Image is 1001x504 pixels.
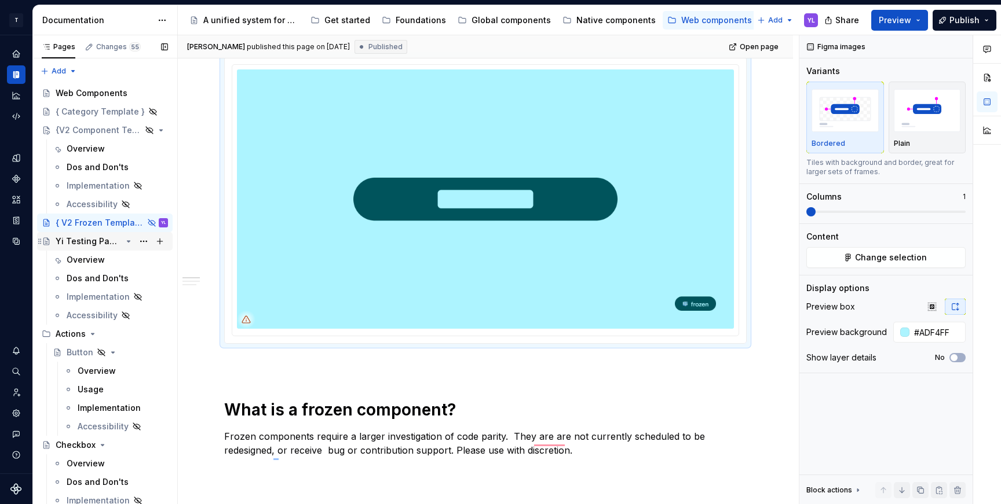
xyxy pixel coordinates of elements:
[324,14,370,26] div: Get started
[48,195,173,214] a: Accessibility
[224,429,747,457] p: Frozen components require a larger investigation of code parity. They are are not currently sched...
[681,14,752,26] div: Web components
[67,476,129,488] div: Dos and Don'ts
[59,380,173,399] a: Usage
[42,42,75,51] div: Pages
[37,84,173,102] a: Web Components
[7,149,25,167] a: Design tokens
[48,288,173,306] a: Implementation
[806,282,870,294] div: Display options
[806,65,840,77] div: Variants
[396,14,446,26] div: Foundations
[806,352,876,363] div: Show layer details
[7,170,25,188] div: Components
[806,326,887,338] div: Preview background
[2,8,30,32] button: T
[855,252,927,263] span: Change selection
[835,14,859,26] span: Share
[7,383,25,402] a: Invite team
[7,425,25,443] button: Contact support
[9,13,23,27] div: T
[377,11,451,30] a: Foundations
[558,11,660,30] a: Native components
[78,402,141,414] div: Implementation
[129,42,141,51] span: 55
[56,328,86,340] div: Actions
[7,211,25,230] a: Storybook stories
[67,143,105,154] div: Overview
[48,269,173,288] a: Dos and Don'ts
[78,384,104,395] div: Usage
[933,10,996,31] button: Publish
[37,232,173,251] a: Yi Testing Page - {Component Template V2}
[7,86,25,105] a: Analytics
[7,341,25,360] div: Notifications
[306,11,375,30] a: Get started
[67,161,129,173] div: Dos and Don'ts
[56,439,96,451] div: Checkbox
[576,14,656,26] div: Native components
[67,180,130,192] div: Implementation
[368,42,403,51] span: Published
[48,158,173,176] a: Dos and Don'ts
[37,63,81,79] button: Add
[42,14,152,26] div: Documentation
[56,217,144,229] div: { V2 Frozen Template }
[7,362,25,381] button: Search ⌘K
[754,12,797,28] button: Add
[806,191,842,203] div: Columns
[812,139,845,148] p: Bordered
[909,322,966,343] input: Auto
[59,417,173,436] a: Accessibility
[871,10,928,31] button: Preview
[224,399,747,420] h1: What is a frozen component?
[963,192,966,201] p: 1
[48,343,173,362] a: Button
[187,42,245,51] span: [PERSON_NAME]
[7,404,25,422] a: Settings
[7,65,25,84] a: Documentation
[78,365,116,377] div: Overview
[10,483,22,495] svg: Supernova Logo
[67,198,118,210] div: Accessibility
[472,14,551,26] div: Global components
[935,353,945,362] label: No
[48,306,173,325] a: Accessibility
[740,42,779,51] span: Open page
[768,16,783,25] span: Add
[67,458,105,469] div: Overview
[37,325,173,343] div: Actions
[7,107,25,126] a: Code automation
[48,473,173,491] a: Dos and Don'ts
[808,16,815,25] div: YL
[56,124,141,136] div: {V2 Component Template}
[879,14,911,26] span: Preview
[37,102,173,121] a: { Category Template }
[806,158,966,176] div: Tiles with background and border, great for larger sets of frames.
[48,139,173,158] a: Overview
[663,11,757,30] a: Web components
[161,217,166,229] div: YL
[37,436,173,454] a: Checkbox
[247,42,350,51] div: published this page on [DATE]
[894,89,961,131] img: placeholder
[203,14,299,26] div: A unified system for every journey.
[7,190,25,209] a: Assets
[56,106,145,117] div: { Category Template }
[48,176,173,195] a: Implementation
[56,236,122,247] div: Yi Testing Page - {Component Template V2}
[806,231,839,242] div: Content
[7,232,25,251] div: Data sources
[96,42,141,51] div: Changes
[806,485,852,495] div: Block actions
[806,301,855,312] div: Preview box
[812,89,879,131] img: placeholder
